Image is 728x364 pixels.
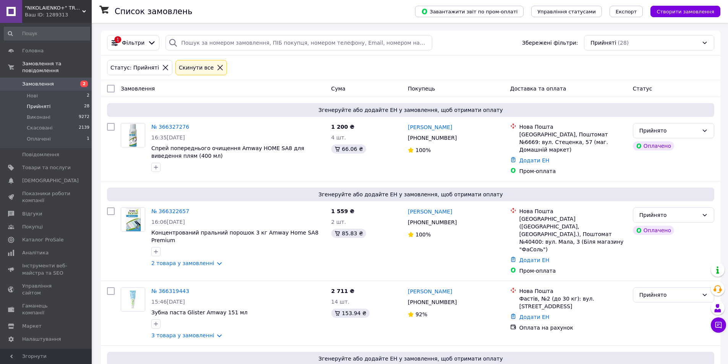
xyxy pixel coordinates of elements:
span: Відгуки [22,210,42,217]
span: 16:35[DATE] [151,134,185,141]
img: Фото товару [121,208,145,231]
span: Доставка та оплата [510,86,566,92]
div: Оплата на рахунок [519,324,627,332]
button: Завантажити звіт по пром-оплаті [415,6,524,17]
span: 2 [80,81,88,87]
a: 2 товара у замовленні [151,260,214,266]
span: (28) [618,40,629,46]
img: Фото товару [121,123,145,147]
a: Спрей попереднього очищення Amway HOME SA8 для виведення плям (400 мл) [151,145,304,159]
a: Зубна паста Glister Amway 151 мл [151,309,248,315]
button: Створити замовлення [650,6,720,17]
a: № 366327276 [151,124,189,130]
a: Створити замовлення [643,8,720,14]
input: Пошук за номером замовлення, ПІБ покупця, номером телефону, Email, номером накладної [165,35,432,50]
span: Маркет [22,323,42,330]
span: Згенеруйте або додайте ЕН у замовлення, щоб отримати оплату [110,106,711,114]
span: 15:46[DATE] [151,299,185,305]
a: [PERSON_NAME] [408,208,452,215]
div: Фастів, №2 (до 30 кг): вул. [STREET_ADDRESS] [519,295,627,310]
span: Покупці [22,223,43,230]
span: Інструменти веб-майстра та SEO [22,262,71,276]
div: Прийнято [639,126,699,135]
button: Управління статусами [531,6,602,17]
span: 1 [87,136,89,142]
span: Налаштування [22,336,61,343]
div: 85.83 ₴ [331,229,366,238]
a: № 366319443 [151,288,189,294]
a: Додати ЕН [519,157,550,163]
span: Фільтри [122,39,144,47]
span: 4 шт. [331,134,346,141]
span: Cума [331,86,345,92]
span: Замовлення [121,86,155,92]
span: Головна [22,47,44,54]
div: Оплачено [633,141,674,150]
span: Повідомлення [22,151,59,158]
span: Гаманець компанії [22,303,71,316]
span: 1 559 ₴ [331,208,355,214]
span: Виконані [27,114,50,121]
button: Чат з покупцем [711,317,726,333]
button: Експорт [610,6,643,17]
a: [PERSON_NAME] [408,123,452,131]
div: [GEOGRAPHIC_DATA] ([GEOGRAPHIC_DATA], [GEOGRAPHIC_DATA].), Поштомат №40400: вул. Мала, 3 (Біля ма... [519,215,627,253]
input: Пошук [4,27,90,40]
span: Збережені фільтри: [522,39,578,47]
span: 100% [415,147,431,153]
span: [PHONE_NUMBER] [408,219,457,225]
div: Ваш ID: 1289313 [25,11,92,18]
span: Експорт [616,9,637,15]
span: 2 шт. [331,219,346,225]
img: Фото товару [121,288,145,311]
span: [PHONE_NUMBER] [408,135,457,141]
div: Прийнято [639,211,699,219]
span: Замовлення [22,81,54,87]
span: Оплачені [27,136,51,142]
span: 2 [87,92,89,99]
span: 92% [415,311,427,317]
span: 14 шт. [331,299,350,305]
h1: Список замовлень [115,7,192,16]
a: Додати ЕН [519,257,550,263]
div: Пром-оплата [519,267,627,275]
span: Управління сайтом [22,283,71,296]
span: [DEMOGRAPHIC_DATA] [22,177,79,184]
div: Статус: Прийняті [109,63,161,72]
span: Каталог ProSale [22,236,63,243]
span: [PHONE_NUMBER] [408,299,457,305]
div: [GEOGRAPHIC_DATA], Поштомат №6669: вул. Стеценка, 57 (маг. Домашній маркет) [519,131,627,154]
span: Управління статусами [537,9,596,15]
a: 3 товара у замовленні [151,332,214,338]
span: Нові [27,92,38,99]
span: Покупець [408,86,435,92]
div: 66.06 ₴ [331,144,366,154]
span: 2139 [79,125,89,131]
a: [PERSON_NAME] [408,288,452,295]
span: Згенеруйте або додайте ЕН у замовлення, щоб отримати оплату [110,355,711,362]
a: Додати ЕН [519,314,550,320]
span: Аналітика [22,249,49,256]
div: 153.94 ₴ [331,309,370,318]
div: Прийнято [639,291,699,299]
a: Концентрований пральний порошок 3 кг Amway Home SA8 Premium [151,230,318,243]
div: Нова Пошта [519,287,627,295]
span: Згенеруйте або додайте ЕН у замовлення, щоб отримати оплату [110,191,711,198]
span: 1 200 ₴ [331,124,355,130]
span: Показники роботи компанії [22,190,71,204]
div: Cкинути все [177,63,215,72]
span: Створити замовлення [657,9,714,15]
span: Статус [633,86,652,92]
div: Оплачено [633,226,674,235]
span: "NIKOLAIENKO+" TRADE COMPANY [25,5,82,11]
span: 16:06[DATE] [151,219,185,225]
span: 9272 [79,114,89,121]
span: Замовлення та повідомлення [22,60,92,74]
span: 100% [415,231,431,238]
span: Товари та послуги [22,164,71,171]
a: Фото товару [121,123,145,147]
span: Прийняті [27,103,50,110]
